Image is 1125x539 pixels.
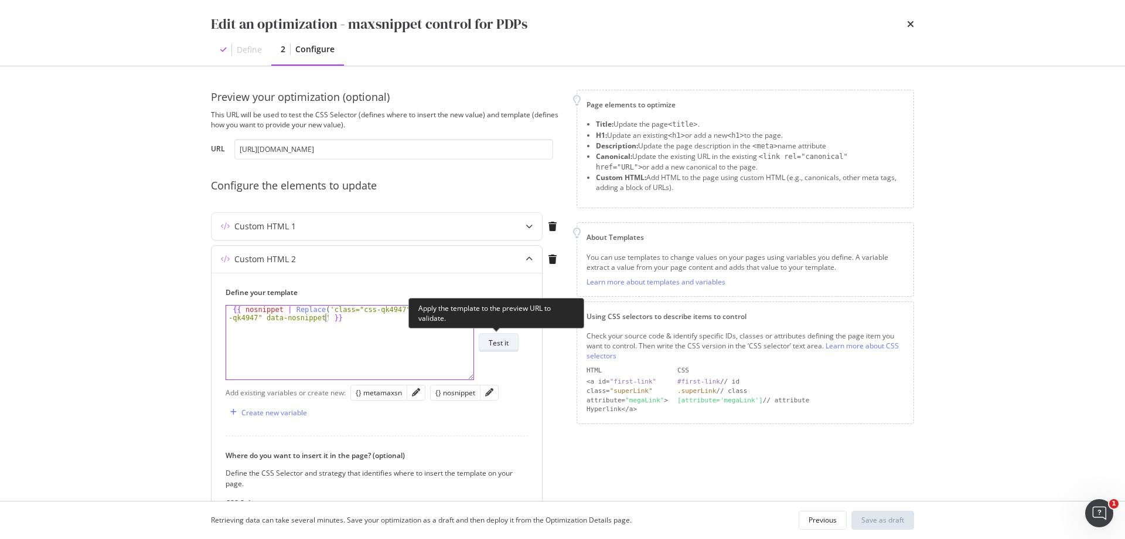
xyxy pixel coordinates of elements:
[677,387,904,396] div: // class
[596,119,613,129] strong: Title:
[1109,499,1119,509] span: 1
[356,386,402,400] button: {} metamaxsn
[1085,499,1113,527] iframe: Intercom live chat
[610,378,656,385] div: "first-link"
[489,338,509,348] div: Test it
[226,450,519,460] label: Where do you want to insert it in the page? (optional)
[234,221,296,232] div: Custom HTML 1
[677,378,720,385] div: #first-link
[596,152,848,171] span: <link rel="canonical" href="URL">
[727,131,744,140] span: <h1>
[226,388,346,398] div: Add existing variables or create new:
[435,388,475,398] div: {} nosnippet
[596,141,904,151] li: Update the page description in the name attribute
[234,253,296,265] div: Custom HTML 2
[226,287,519,297] label: Define your template
[226,498,519,508] label: CSS Selector
[356,388,402,398] div: {} metamaxsn
[596,172,646,182] strong: Custom HTML:
[587,277,725,287] a: Learn more about templates and variables
[587,232,904,242] div: About Templates
[677,366,904,375] div: CSS
[668,131,685,140] span: <h1>
[596,119,904,130] li: Update the page .
[907,14,914,34] div: times
[799,511,847,530] button: Previous
[851,511,914,530] button: Save as draft
[809,515,837,525] div: Previous
[226,403,307,422] button: Create new variable
[234,139,553,160] input: https://www.example.com
[677,396,904,405] div: // attribute
[211,144,225,157] label: URL
[587,252,904,272] div: You can use templates to change values on your pages using variables you define. A variable extra...
[241,408,307,418] div: Create new variable
[435,386,475,400] button: {} nosnippet
[610,387,653,395] div: "superLink"
[587,341,899,361] a: Learn more about CSS selectors
[237,44,262,56] div: Define
[596,172,904,192] li: Add HTML to the page using custom HTML (e.g., canonicals, other meta tags, adding a block of URLs).
[668,120,698,128] span: <title>
[596,130,904,141] li: Update an existing or add a new to the page.
[412,388,420,396] div: pencil
[587,405,668,414] div: Hyperlink</a>
[587,331,904,361] div: Check your source code & identify specific IDs, classes or attributes defining the page item you ...
[211,14,527,34] div: Edit an optimization - maxsnippet control for PDPs
[677,387,716,395] div: .superLink
[596,151,904,172] li: Update the existing URL in the existing or add a new canonical to the page.
[677,377,904,387] div: // id
[295,43,335,55] div: Configure
[587,396,668,405] div: attribute= >
[211,90,562,105] div: Preview your optimization (optional)
[408,298,584,328] div: Apply the template to the preview URL to validate.
[752,142,778,150] span: <meta>
[861,515,904,525] div: Save as draft
[211,515,632,525] div: Retrieving data can take several minutes. Save your optimization as a draft and then deploy it fr...
[677,396,763,404] div: [attribute='megaLink']
[596,130,607,140] strong: H1:
[226,468,519,488] div: Define the CSS Selector and strategy that identifies where to insert the template on your page.
[596,141,638,151] strong: Description:
[485,388,493,396] div: pencil
[479,333,519,352] button: Test it
[211,110,562,130] div: This URL will be used to test the CSS Selector (defines where to insert the new value) and templa...
[211,178,562,194] div: Configure the elements to update
[625,396,664,404] div: "megaLink"
[587,377,668,387] div: <a id=
[587,387,668,396] div: class=
[596,151,632,161] strong: Canonical:
[587,311,904,321] div: Using CSS selectors to describe items to control
[587,100,904,110] div: Page elements to optimize
[587,366,668,375] div: HTML
[281,43,285,55] div: 2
